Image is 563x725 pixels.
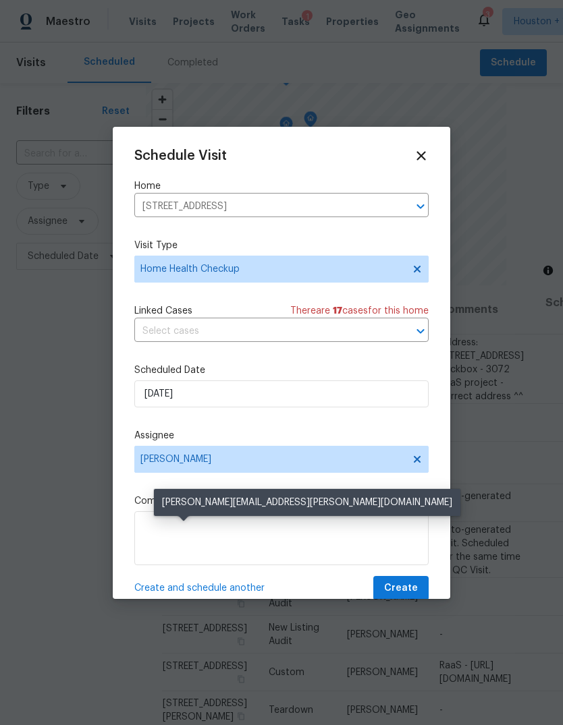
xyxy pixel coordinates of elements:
[134,380,429,407] input: M/D/YYYY
[373,576,429,601] button: Create
[134,581,265,595] span: Create and schedule another
[134,364,429,377] label: Scheduled Date
[134,179,429,193] label: Home
[333,306,342,316] span: 17
[134,321,391,342] input: Select cases
[134,239,429,252] label: Visit Type
[411,322,430,341] button: Open
[134,149,227,163] span: Schedule Visit
[384,580,418,597] span: Create
[140,262,403,276] span: Home Health Checkup
[414,148,429,163] span: Close
[290,304,429,318] span: There are case s for this home
[154,489,460,516] div: [PERSON_NAME][EMAIL_ADDRESS][PERSON_NAME][DOMAIN_NAME]
[134,196,391,217] input: Enter in an address
[134,494,429,508] label: Comments
[134,304,192,318] span: Linked Cases
[140,454,405,465] span: [PERSON_NAME]
[134,429,429,442] label: Assignee
[411,197,430,216] button: Open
